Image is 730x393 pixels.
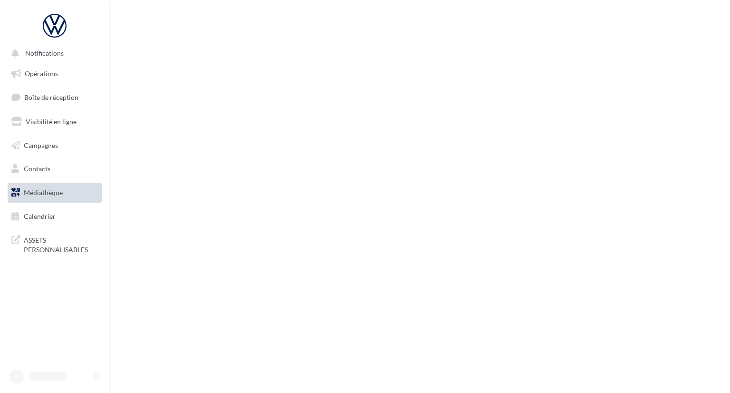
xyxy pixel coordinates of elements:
a: ASSETS PERSONNALISABLES [6,230,104,258]
span: Campagnes [24,141,58,149]
a: Contacts [6,159,104,179]
a: Calendrier [6,206,104,226]
span: Boîte de réception [24,93,78,101]
span: Notifications [25,49,64,58]
span: Visibilité en ligne [26,118,77,126]
span: Calendrier [24,212,56,220]
a: Opérations [6,64,104,84]
a: Boîte de réception [6,87,104,108]
span: Médiathèque [24,188,63,196]
span: ASSETS PERSONNALISABLES [24,234,98,254]
a: Campagnes [6,136,104,156]
a: Visibilité en ligne [6,112,104,132]
span: Contacts [24,165,50,173]
span: Opérations [25,69,58,78]
a: Médiathèque [6,183,104,203]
